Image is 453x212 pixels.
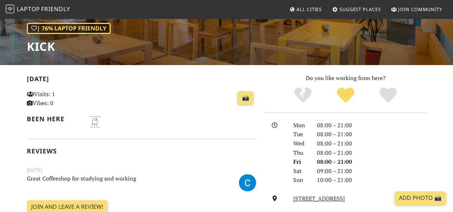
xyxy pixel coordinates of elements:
div: Sat [289,167,313,176]
div: Fri [289,157,313,167]
a: LaptopFriendly LaptopFriendly [6,3,70,16]
a: All Cities [286,3,325,16]
div: Sun [289,176,313,185]
a: Join Community [388,3,445,16]
a: [STREET_ADDRESS] [293,194,345,202]
div: 08:00 – 21:00 [313,139,431,148]
p: Great Coffeeshop for studying and working [23,174,221,190]
div: Wed [289,139,313,148]
div: | 76% Laptop Friendly [27,23,111,34]
div: No [282,87,324,104]
img: LaptopFriendly [6,5,14,13]
h2: Reviews [27,147,256,155]
a: Suggest Places [329,3,384,16]
div: 08:00 – 21:00 [313,148,431,158]
div: 08:00 – 21:00 [313,130,431,139]
h1: KICK [27,40,111,53]
div: 10:00 – 21:00 [313,176,431,185]
div: Mon [289,121,313,130]
p: Visits: 1 Vibes: 0 [27,90,98,108]
div: Definitely! [367,87,409,104]
span: All Cities [297,6,322,13]
h2: Been here [27,115,78,123]
span: Katerina Iliopoulou [86,118,103,125]
div: 08:00 – 21:00 [313,157,431,167]
h2: [DATE] [27,75,256,85]
div: 08:00 – 21:00 [313,121,431,130]
p: Do you like working from here? [265,74,427,83]
div: Yes [324,87,367,104]
span: Friendly [41,5,70,13]
span: Suggest Places [339,6,381,13]
a: 📸 [237,91,253,105]
span: Join Community [398,6,442,13]
div: 09:00 – 21:00 [313,167,431,176]
span: Laptop [17,5,40,13]
img: 3373-katerina.jpg [86,114,103,131]
img: 3264-christos.jpg [239,174,256,191]
span: Christos Ourdas [239,178,256,186]
div: Tue [289,130,313,139]
small: [DATE] [23,166,261,174]
div: Thu [289,148,313,158]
